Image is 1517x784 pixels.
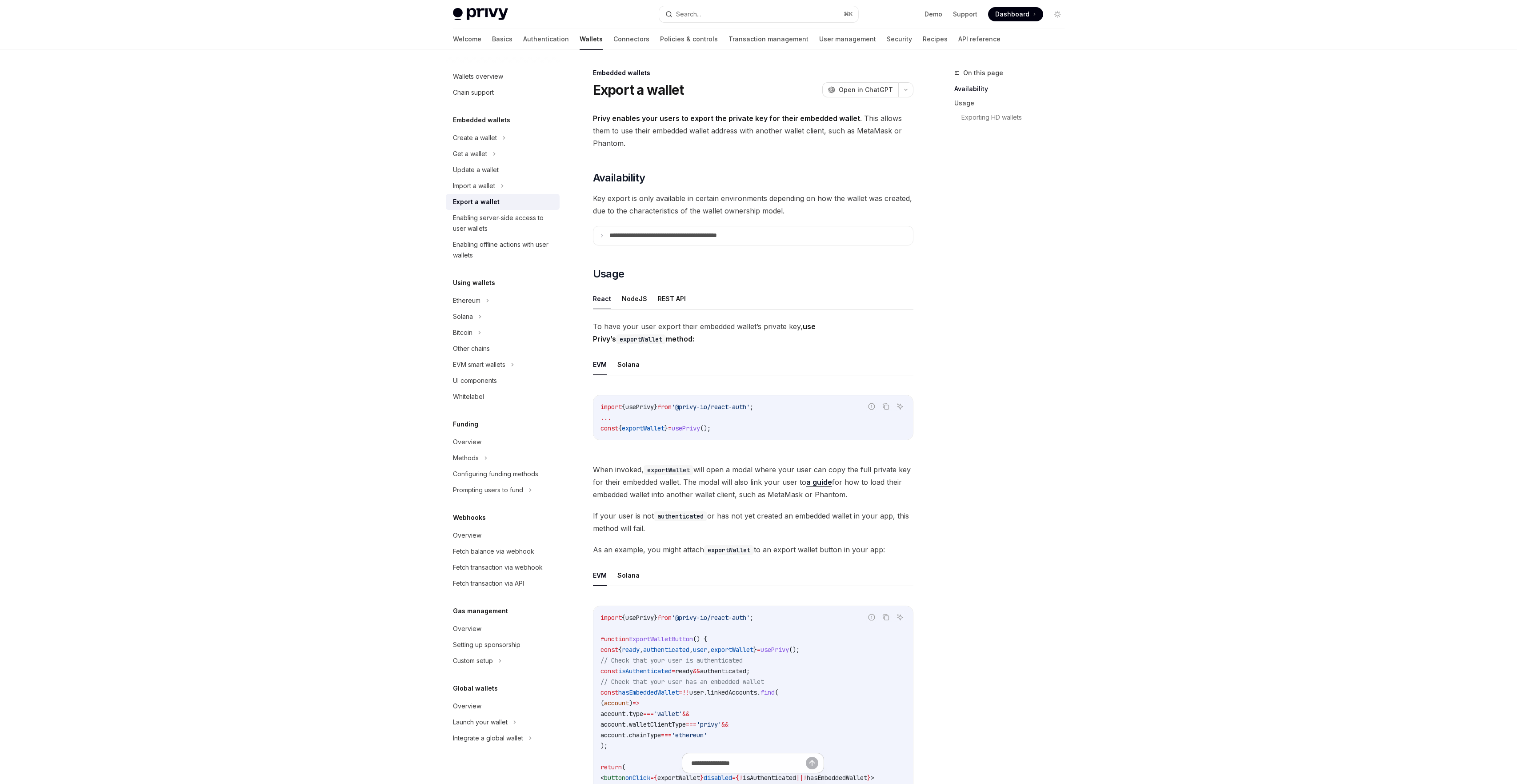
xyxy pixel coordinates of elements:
div: Overview [453,530,481,541]
a: Wallets overview [446,68,560,84]
span: } [654,614,657,622]
span: usePrivy [672,424,700,432]
div: Update a wallet [453,165,499,175]
button: REST API [658,288,686,309]
a: Availability [954,82,1072,96]
div: Chain support [453,87,494,98]
span: const [600,688,618,696]
span: ⌘ K [844,11,853,18]
div: Embedded wallets [593,68,913,77]
div: Integrate a global wallet [453,733,523,744]
span: . [704,688,707,696]
button: Ask AI [894,611,906,623]
div: Other chains [453,343,490,354]
span: } [753,646,757,654]
div: Prompting users to fund [453,485,523,495]
a: Whitelabel [446,389,560,405]
div: Configuring funding methods [453,469,538,479]
span: from [657,614,672,622]
span: Key export is only available in certain environments depending on how the wallet was created, due... [593,192,913,217]
span: usePrivy [761,646,789,654]
div: Overview [453,623,481,634]
div: Export a wallet [453,197,500,207]
span: ( [600,699,604,707]
span: ; [750,614,753,622]
span: linkedAccounts [707,688,757,696]
h5: Funding [453,419,478,430]
div: Fetch transaction via webhook [453,562,543,573]
div: Overview [453,437,481,447]
a: Other chains [446,341,560,357]
span: => [632,699,640,707]
a: Welcome [453,28,481,50]
span: find [761,688,775,696]
div: Get a wallet [453,149,487,159]
span: { [622,614,625,622]
a: Wallets [580,28,603,50]
a: Security [887,28,912,50]
span: ExportWalletButton [629,635,693,643]
button: Solana [617,565,640,586]
span: . [625,720,629,728]
h5: Embedded wallets [453,115,510,125]
span: === [643,710,654,718]
span: = [757,646,761,654]
div: Methods [453,453,479,463]
a: Configuring funding methods [446,466,560,482]
span: ( [775,688,778,696]
div: Enabling offline actions with user wallets [453,239,554,261]
a: User management [819,28,876,50]
span: account [604,699,629,707]
span: === [661,731,672,739]
span: const [600,424,618,432]
span: Availability [593,171,645,185]
a: a guide [806,478,832,487]
span: . [625,710,629,718]
span: const [600,646,618,654]
button: Ask AI [894,401,906,412]
span: import [600,614,622,622]
button: Copy the contents from the code block [880,401,892,412]
span: To have your user export their embedded wallet’s private key, [593,320,913,345]
div: Wallets overview [453,71,503,82]
a: Fetch balance via webhook [446,543,560,559]
a: Policies & controls [660,28,718,50]
span: Dashboard [995,10,1029,19]
div: Solana [453,311,473,322]
a: API reference [958,28,1001,50]
button: Report incorrect code [866,611,877,623]
span: . [757,688,761,696]
span: && [682,710,689,718]
span: import [600,403,622,411]
span: Open in ChatGPT [839,85,893,94]
span: hasEmbeddedWallet [618,688,679,696]
a: Overview [446,434,560,450]
span: from [657,403,672,411]
span: && [693,667,700,675]
a: Setting up sponsorship [446,637,560,653]
div: UI components [453,375,497,386]
div: EVM smart wallets [453,359,505,370]
span: = [668,424,672,432]
span: ready [622,646,640,654]
span: const [600,667,618,675]
span: On this page [963,68,1003,78]
a: Support [953,10,977,19]
a: Transaction management [728,28,809,50]
button: Send message [806,757,818,769]
a: Usage [954,96,1072,110]
span: ... [600,414,611,422]
span: } [664,424,668,432]
code: authenticated [654,511,707,521]
span: . This allows them to use their embedded wallet address with another wallet client, such as MetaM... [593,112,913,149]
span: , [689,646,693,654]
span: function [600,635,629,643]
span: exportWallet [622,424,664,432]
button: NodeJS [622,288,647,309]
button: Solana [617,354,640,375]
a: Enabling offline actions with user wallets [446,237,560,263]
span: As an example, you might attach to an export wallet button in your app: [593,543,913,556]
a: Authentication [523,28,569,50]
span: chainType [629,731,661,739]
h5: Global wallets [453,683,498,694]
